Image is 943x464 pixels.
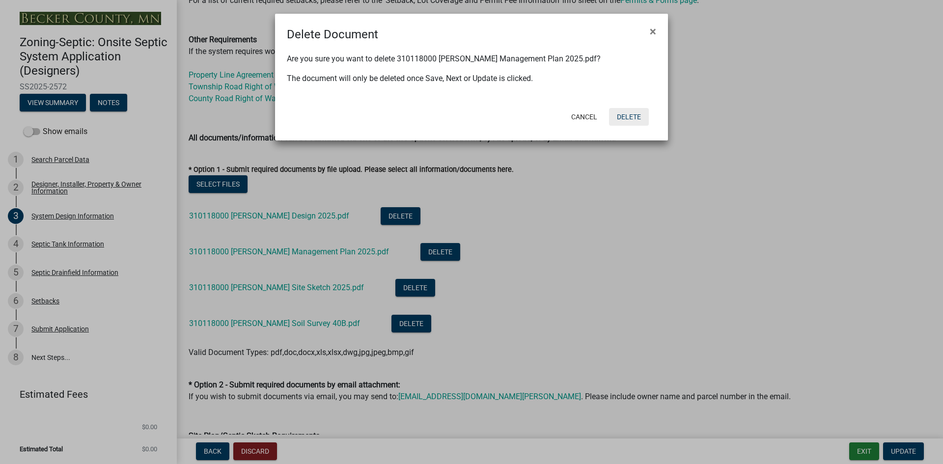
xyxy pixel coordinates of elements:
span: × [650,25,656,38]
p: The document will only be deleted once Save, Next or Update is clicked. [287,73,656,84]
button: Delete [609,108,649,126]
p: Are you sure you want to delete 310118000 [PERSON_NAME] Management Plan 2025.pdf? [287,53,656,65]
button: Close [642,18,664,45]
button: Cancel [563,108,605,126]
h4: Delete Document [287,26,378,43]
